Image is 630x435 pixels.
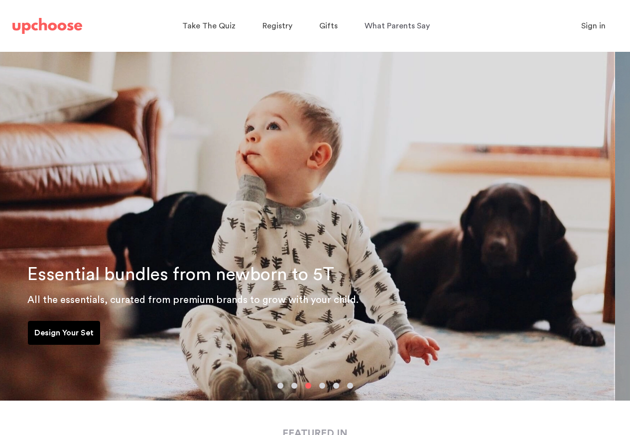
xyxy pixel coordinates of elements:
[365,16,433,36] a: What Parents Say
[182,16,239,36] a: Take The Quiz
[365,22,430,30] span: What Parents Say
[27,292,603,308] p: All the essentials, curated from premium brands to grow with your child.
[34,327,94,339] p: Design Your Set
[319,16,341,36] a: Gifts
[262,22,292,30] span: Registry
[27,266,334,284] span: Essential bundles from newborn to 5T
[262,16,295,36] a: Registry
[569,16,618,36] button: Sign in
[182,22,236,30] span: Take The Quiz
[12,18,82,34] img: UpChoose
[12,16,82,36] a: UpChoose
[319,22,338,30] span: Gifts
[28,321,100,345] a: Design Your Set
[581,22,606,30] span: Sign in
